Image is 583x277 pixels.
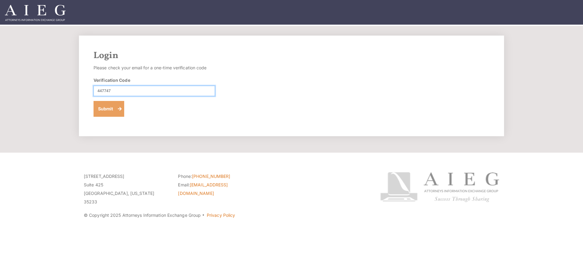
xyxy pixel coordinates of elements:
[380,172,499,202] img: Attorneys Information Exchange Group logo
[5,5,66,21] img: Attorneys Information Exchange Group
[178,182,228,196] a: [EMAIL_ADDRESS][DOMAIN_NAME]
[207,213,235,218] a: Privacy Policy
[94,64,215,72] p: Please check your email for a one-time verification code
[94,50,489,61] h2: Login
[202,215,205,218] span: ·
[192,174,230,179] a: [PHONE_NUMBER]
[178,172,263,181] li: Phone:
[94,101,124,117] button: Submit
[84,211,357,220] p: © Copyright 2025 Attorneys Information Exchange Group
[178,181,263,198] li: Email:
[94,77,130,83] label: Verification Code
[84,172,169,206] p: [STREET_ADDRESS] Suite 425 [GEOGRAPHIC_DATA], [US_STATE] 35233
